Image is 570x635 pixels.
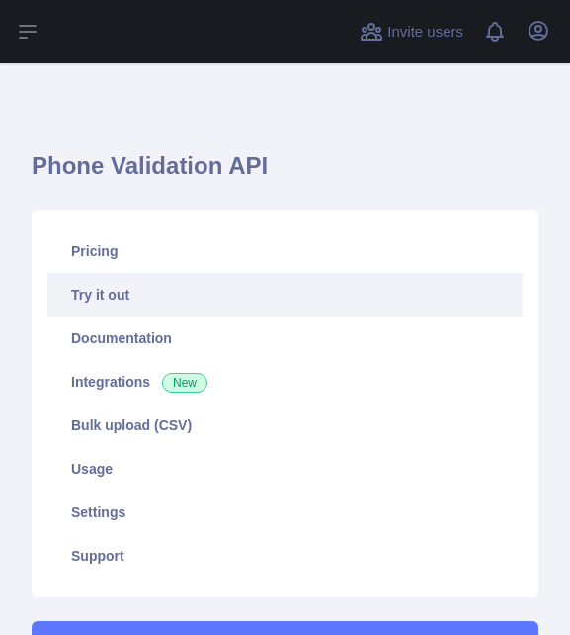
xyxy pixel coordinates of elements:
a: Try it out [47,273,523,317]
h1: Phone Validation API [32,150,538,198]
a: Pricing [47,229,523,273]
a: Usage [47,447,523,491]
a: Integrations New [47,360,523,404]
span: New [162,373,207,393]
span: Invite users [387,21,463,44]
a: Bulk upload (CSV) [47,404,523,447]
a: Documentation [47,317,523,360]
button: Invite users [356,16,467,47]
a: Support [47,534,523,578]
a: Settings [47,491,523,534]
